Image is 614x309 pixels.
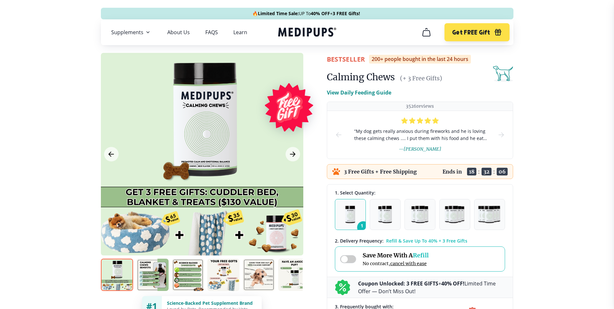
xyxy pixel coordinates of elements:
p: 3526 reviews [406,103,434,109]
p: Ends in [443,168,462,175]
span: Save More With A [363,252,429,259]
span: Get FREE Gift [452,29,490,36]
button: Get FREE Gift [444,23,509,41]
span: “ My dog gets really anxious during fireworks and he is loving these calming chews .... I put the... [353,128,487,142]
button: cart [419,25,434,40]
a: About Us [167,29,190,35]
div: Science-Backed Pet Supplement Brand [167,300,257,306]
img: Calming Chews | Natural Dog Supplements [278,259,310,291]
img: Calming Chews | Natural Dog Supplements [136,259,169,291]
a: Learn [233,29,247,35]
div: 200+ people bought in the last 24 hours [369,55,471,64]
img: Calming Chews | Natural Dog Supplements [207,259,239,291]
img: Calming Chews | Natural Dog Supplements [243,259,275,291]
button: next-slide [497,111,505,159]
button: Next Image [286,147,300,162]
h1: Calming Chews [327,71,395,83]
span: Refill & Save Up To 40% + 3 Free Gifts [386,238,467,244]
img: Pack of 2 - Natural Dog Supplements [378,206,392,223]
button: Supplements [111,28,152,36]
span: — [PERSON_NAME] [399,146,441,152]
span: : [493,168,495,175]
span: Refill [413,252,429,259]
p: View Daily Feeding Guide [327,89,391,96]
span: Supplements [111,29,143,35]
span: BestSeller [327,55,365,64]
p: 3 Free Gifts + Free Shipping [344,168,417,175]
span: (+ 3 Free Gifts) [400,75,442,82]
img: Pack of 4 - Natural Dog Supplements [445,206,464,223]
img: Pack of 3 - Natural Dog Supplements [411,206,428,223]
span: No contract, [363,261,429,266]
img: Pack of 1 - Natural Dog Supplements [345,206,355,223]
span: cancel with ease [390,261,427,266]
button: prev-slide [335,111,343,159]
span: 🔥 UP To + [252,10,360,17]
span: 2 . Delivery Frequency: [335,238,384,244]
span: 18 [467,168,476,175]
b: Coupon Unlocked: 3 FREE GIFTS [358,280,438,287]
img: Pack of 5 - Natural Dog Supplements [478,206,501,223]
span: 32 [482,168,492,175]
a: FAQS [205,29,218,35]
span: 06 [497,168,508,175]
img: Calming Chews | Natural Dog Supplements [101,259,133,291]
span: 1 [357,221,369,234]
img: Calming Chews | Natural Dog Supplements [172,259,204,291]
button: Previous Image [104,147,119,162]
div: 1. Select Quantity: [335,190,505,196]
a: Medipups [278,26,336,39]
b: 40% OFF! [441,280,464,287]
p: + Limited Time Offer — Don’t Miss Out! [358,280,505,295]
button: 1 [335,199,366,230]
span: : [478,168,480,175]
